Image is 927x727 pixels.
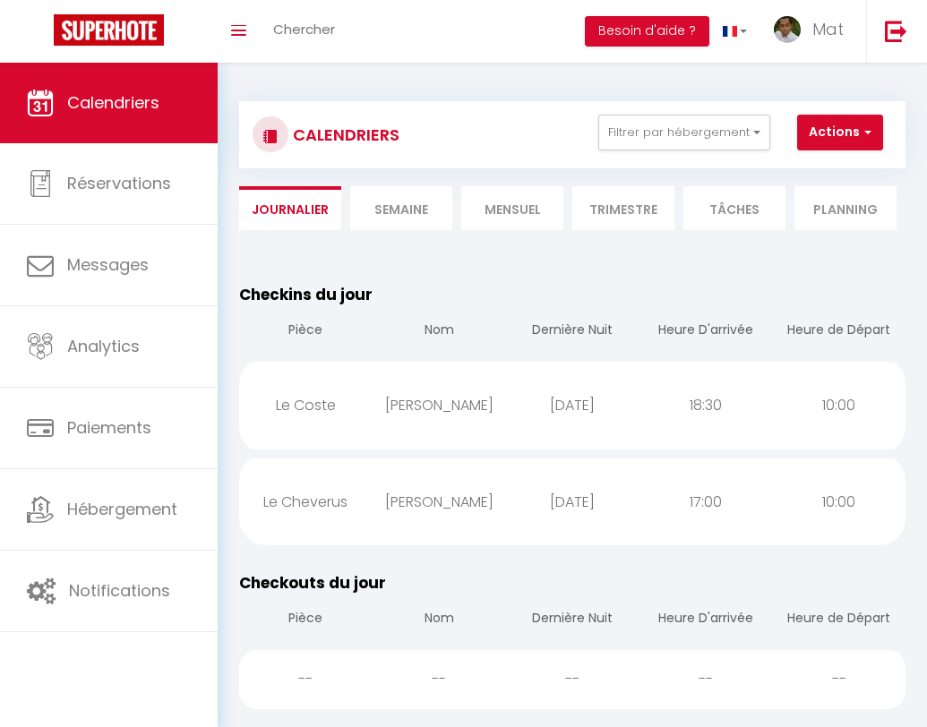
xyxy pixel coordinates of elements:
li: Mensuel [461,186,563,230]
span: Messages [67,253,149,276]
div: -- [373,650,506,708]
span: Hébergement [67,498,177,520]
div: 18:30 [639,376,772,434]
span: Mat [812,18,844,40]
span: Chercher [273,20,335,38]
div: 10:00 [772,473,906,531]
span: Paiements [67,416,151,439]
div: -- [639,650,772,708]
li: Tâches [683,186,785,230]
th: Pièce [239,594,373,646]
div: [PERSON_NAME] [373,473,506,531]
th: Heure de Départ [772,594,906,646]
th: Heure D'arrivée [639,306,772,357]
div: -- [506,650,639,708]
button: Besoin d'aide ? [585,16,709,47]
img: ... [774,16,801,43]
div: 17:00 [639,473,772,531]
img: logout [885,20,907,42]
button: Ouvrir le widget de chat LiveChat [14,7,68,61]
span: Notifications [69,579,170,602]
th: Nom [373,594,506,646]
div: Le Cheverus [239,473,373,531]
div: 10:00 [772,376,906,434]
th: Dernière Nuit [506,594,639,646]
button: Actions [797,115,883,150]
span: Réservations [67,172,171,194]
span: Calendriers [67,91,159,114]
span: Checkins du jour [239,284,373,305]
div: Le Coste [239,376,373,434]
th: Dernière Nuit [506,306,639,357]
div: [PERSON_NAME] [373,376,506,434]
li: Planning [794,186,897,230]
button: Filtrer par hébergement [598,115,770,150]
div: -- [772,650,906,708]
li: Trimestre [572,186,674,230]
img: Super Booking [54,14,164,46]
span: Analytics [67,335,140,357]
th: Heure de Départ [772,306,906,357]
th: Heure D'arrivée [639,594,772,646]
li: Semaine [350,186,452,230]
div: [DATE] [506,376,639,434]
span: Checkouts du jour [239,572,386,594]
th: Pièce [239,306,373,357]
th: Nom [373,306,506,357]
div: [DATE] [506,473,639,531]
li: Journalier [239,186,341,230]
h3: CALENDRIERS [288,115,399,155]
div: -- [239,650,373,708]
